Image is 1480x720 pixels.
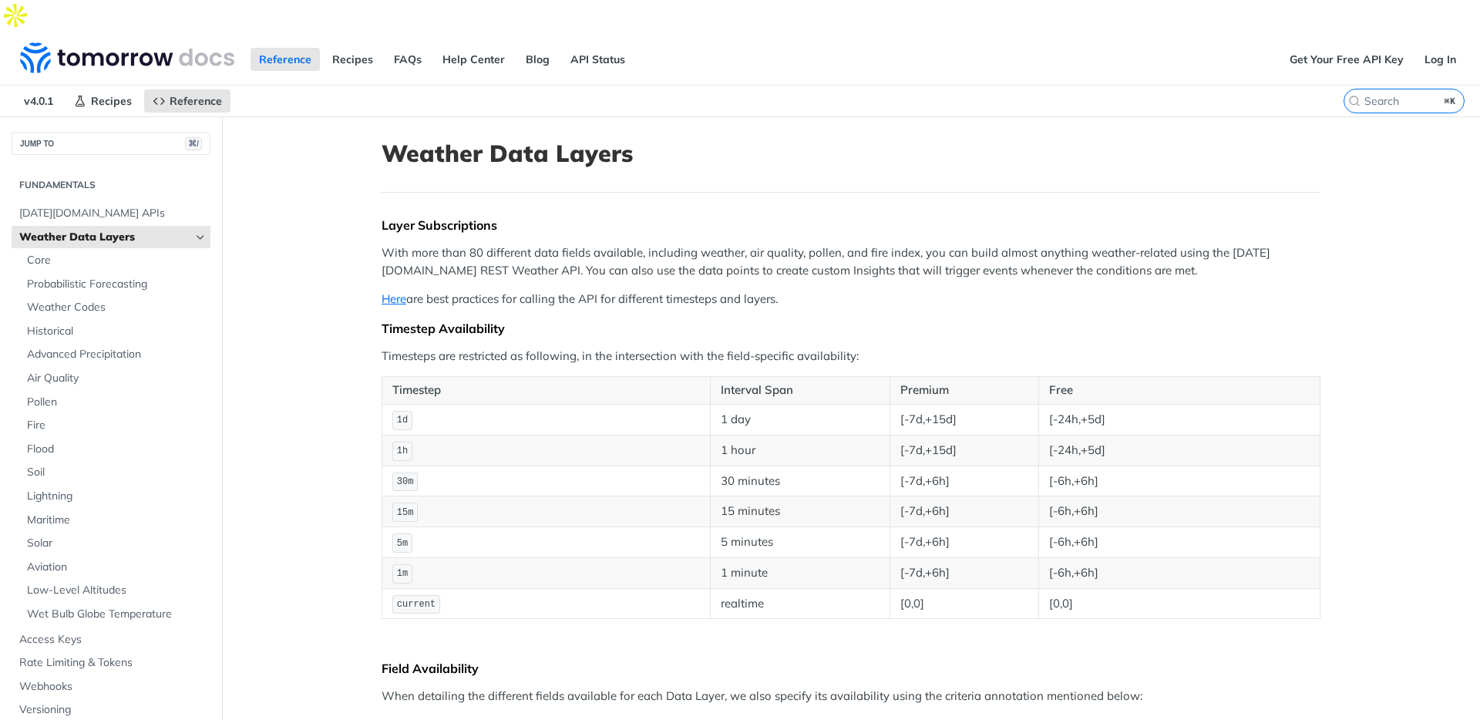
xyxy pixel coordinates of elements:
a: Access Keys [12,628,210,651]
td: 1 day [710,404,890,435]
span: Weather Data Layers [19,230,190,245]
span: Reference [170,94,222,108]
a: Recipes [324,48,382,71]
h1: Weather Data Layers [382,140,1320,167]
svg: Search [1348,95,1361,107]
span: Lightning [27,489,207,504]
a: Fire [19,414,210,437]
a: Here [382,291,406,306]
kbd: ⌘K [1441,93,1460,109]
a: Maritime [19,509,210,532]
th: Premium [890,377,1039,405]
span: 1d [397,415,408,426]
span: Webhooks [19,679,207,695]
span: Flood [27,442,207,457]
a: Weather Codes [19,296,210,319]
a: Low-Level Altitudes [19,579,210,602]
span: Advanced Precipitation [27,347,207,362]
a: Help Center [434,48,513,71]
span: 30m [397,476,414,487]
span: Pollen [27,395,207,410]
a: Get Your Free API Key [1281,48,1412,71]
a: Weather Data LayersHide subpages for Weather Data Layers [12,226,210,249]
span: 1m [397,568,408,579]
td: 30 minutes [710,466,890,496]
span: Recipes [91,94,132,108]
td: [-24h,+5d] [1038,435,1320,466]
span: Weather Codes [27,300,207,315]
td: [-7d,+6h] [890,557,1039,588]
a: Wet Bulb Globe Temperature [19,603,210,626]
span: Soil [27,465,207,480]
span: Versioning [19,702,207,718]
span: Maritime [27,513,207,528]
a: [DATE][DOMAIN_NAME] APIs [12,202,210,225]
a: Webhooks [12,675,210,698]
span: Solar [27,536,207,551]
th: Free [1038,377,1320,405]
a: Historical [19,320,210,343]
td: [-6h,+6h] [1038,466,1320,496]
td: [-7d,+15d] [890,435,1039,466]
h2: Fundamentals [12,178,210,192]
td: [-6h,+6h] [1038,527,1320,558]
td: 15 minutes [710,496,890,527]
td: 5 minutes [710,527,890,558]
a: Flood [19,438,210,461]
div: Field Availability [382,661,1320,676]
th: Interval Span [710,377,890,405]
div: Layer Subscriptions [382,217,1320,233]
p: When detailing the different fields available for each Data Layer, we also specify its availabili... [382,688,1320,705]
span: 1h [397,446,408,456]
a: FAQs [385,48,430,71]
span: ⌘/ [185,137,202,150]
td: [-7d,+6h] [890,527,1039,558]
td: [-7d,+6h] [890,496,1039,527]
span: 15m [397,507,414,518]
td: [-24h,+5d] [1038,404,1320,435]
span: Fire [27,418,207,433]
a: API Status [562,48,634,71]
a: Recipes [66,89,140,113]
td: [0,0] [1038,588,1320,619]
td: [-7d,+15d] [890,404,1039,435]
a: Reference [251,48,320,71]
a: Pollen [19,391,210,414]
span: Wet Bulb Globe Temperature [27,607,207,622]
a: Rate Limiting & Tokens [12,651,210,675]
div: Timestep Availability [382,321,1320,336]
a: Air Quality [19,367,210,390]
span: v4.0.1 [15,89,62,113]
p: With more than 80 different data fields available, including weather, air quality, pollen, and fi... [382,244,1320,279]
a: Log In [1416,48,1465,71]
a: Blog [517,48,558,71]
button: Hide subpages for Weather Data Layers [194,231,207,244]
span: Probabilistic Forecasting [27,277,207,292]
p: Timesteps are restricted as following, in the intersection with the field-specific availability: [382,348,1320,365]
span: Aviation [27,560,207,575]
button: JUMP TO⌘/ [12,132,210,155]
a: Lightning [19,485,210,508]
a: Aviation [19,556,210,579]
span: [DATE][DOMAIN_NAME] APIs [19,206,207,221]
span: Air Quality [27,371,207,386]
td: 1 minute [710,557,890,588]
a: Probabilistic Forecasting [19,273,210,296]
span: Access Keys [19,632,207,648]
a: Advanced Precipitation [19,343,210,366]
span: Historical [27,324,207,339]
td: [-6h,+6h] [1038,496,1320,527]
a: Reference [144,89,230,113]
a: Core [19,249,210,272]
td: [0,0] [890,588,1039,619]
a: Solar [19,532,210,555]
td: realtime [710,588,890,619]
td: 1 hour [710,435,890,466]
span: Rate Limiting & Tokens [19,655,207,671]
p: are best practices for calling the API for different timesteps and layers. [382,291,1320,308]
span: Low-Level Altitudes [27,583,207,598]
span: 5m [397,538,408,549]
a: Soil [19,461,210,484]
td: [-7d,+6h] [890,466,1039,496]
span: Core [27,253,207,268]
